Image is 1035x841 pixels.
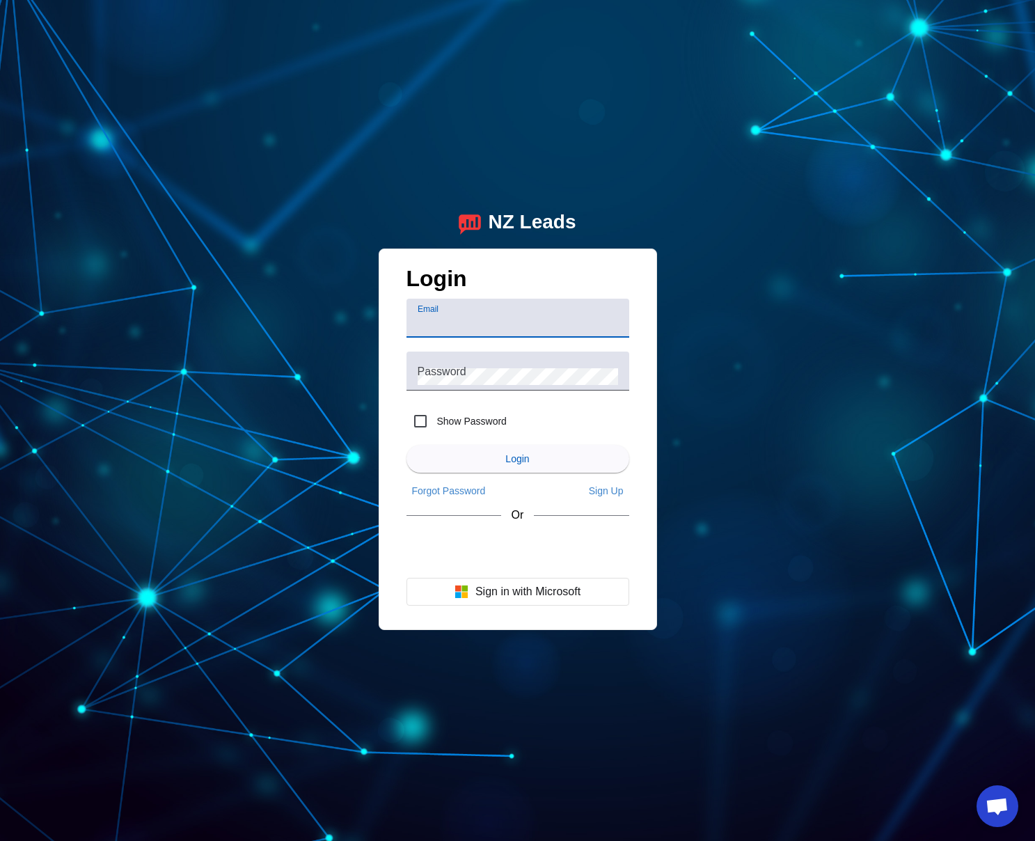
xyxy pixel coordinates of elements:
button: Sign in with Microsoft [406,578,629,606]
span: Forgot Password [412,485,486,496]
a: logoNZ Leads [459,211,576,235]
mat-label: Password [418,366,466,377]
span: Or [512,509,524,521]
label: Show Password [434,414,507,428]
span: Login [505,453,529,464]
span: Sign Up [589,485,624,496]
div: NZ Leads [488,211,576,235]
img: logo [459,211,481,235]
h1: Login [406,266,629,299]
iframe: Sign in with Google Button [400,535,636,565]
img: Microsoft logo [455,585,468,599]
button: Login [406,445,629,473]
mat-label: Email [418,305,439,314]
div: Open chat [977,785,1018,827]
